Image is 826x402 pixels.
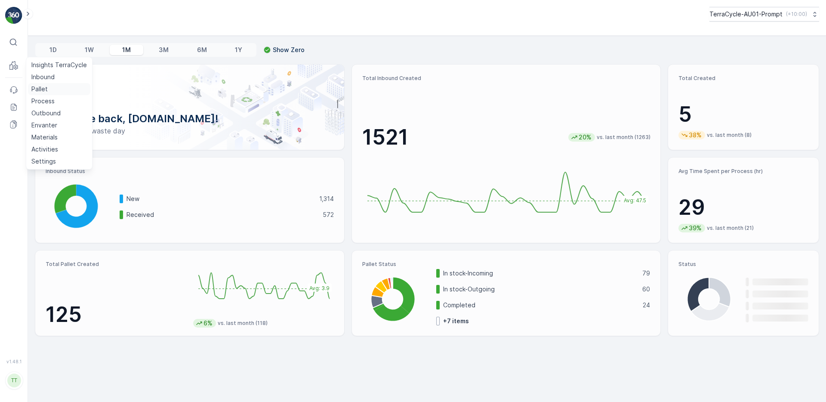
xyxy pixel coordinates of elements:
[122,46,131,54] p: 1M
[323,210,334,219] p: 572
[49,112,330,126] p: Welcome back, [DOMAIN_NAME]!
[235,46,242,54] p: 1Y
[218,320,268,327] p: vs. last month (118)
[597,134,650,141] p: vs. last month (1263)
[707,225,754,232] p: vs. last month (21)
[709,10,783,19] p: TerraCycle-AU01-Prompt
[678,168,808,175] p: Avg Time Spent per Process (hr)
[707,132,752,139] p: vs. last month (8)
[273,46,305,54] p: Show Zero
[126,210,317,219] p: Received
[678,261,808,268] p: Status
[443,285,637,294] p: In stock-Outgoing
[49,46,57,54] p: 1D
[362,261,650,268] p: Pallet Status
[319,195,334,203] p: 1,314
[578,133,592,142] p: 20%
[443,317,469,325] p: + 7 items
[362,124,408,150] p: 1521
[688,224,703,232] p: 39%
[642,285,650,294] p: 60
[46,302,186,328] p: 125
[126,195,314,203] p: New
[362,75,650,82] p: Total Inbound Created
[46,168,334,175] p: Inbound Status
[688,131,703,139] p: 38%
[709,7,819,22] button: TerraCycle-AU01-Prompt(+10:00)
[159,46,169,54] p: 3M
[5,359,22,364] span: v 1.48.1
[46,261,186,268] p: Total Pallet Created
[643,301,650,309] p: 24
[443,269,637,278] p: In stock-Incoming
[678,75,808,82] p: Total Created
[443,301,638,309] p: Completed
[5,366,22,395] button: TT
[197,46,207,54] p: 6M
[678,195,808,220] p: 29
[85,46,94,54] p: 1W
[678,102,808,127] p: 5
[49,126,330,136] p: Have a zero-waste day
[7,374,21,387] div: TT
[203,319,213,328] p: 6%
[5,7,22,24] img: logo
[642,269,650,278] p: 79
[786,11,807,18] p: ( +10:00 )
